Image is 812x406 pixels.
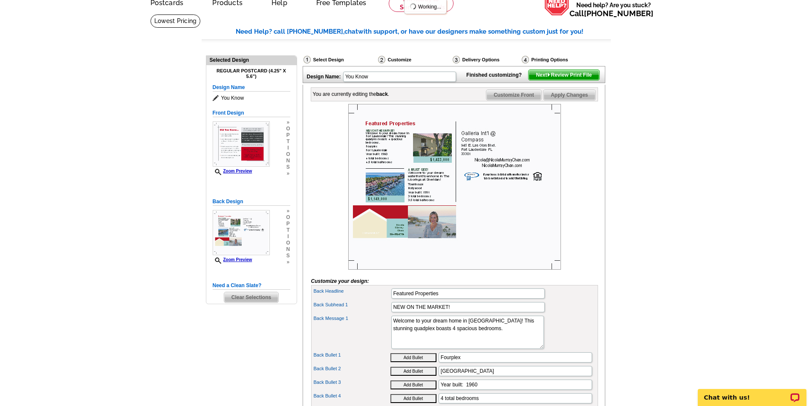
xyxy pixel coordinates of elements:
[314,315,390,322] label: Back Message 1
[569,9,653,18] span: Call
[344,28,358,35] span: chat
[313,90,390,98] div: You are currently editing the .
[213,198,290,206] h5: Back Design
[314,351,390,359] label: Back Bullet 1
[521,55,597,64] div: Printing Options
[410,3,416,10] img: loading...
[314,288,390,295] label: Back Headline
[311,278,369,284] i: Customize your design:
[303,56,311,63] img: Select Design
[236,27,611,37] div: Need Help? call [PHONE_NUMBER], with support, or have our designers make something custom just fo...
[286,126,290,132] span: o
[569,1,658,18] span: Need help? Are you stuck?
[453,56,460,63] img: Delivery Options
[543,90,595,100] span: Apply Changes
[466,72,527,78] strong: Finished customizing?
[390,353,436,362] button: Add Bullet
[376,91,388,97] b: back
[486,90,541,100] span: Customize Front
[303,55,377,66] div: Select Design
[213,121,270,167] img: Z18893585_00001_1.jpg
[286,233,290,240] span: i
[286,253,290,259] span: s
[286,208,290,214] span: »
[213,282,290,290] h5: Need a Clean Slate?
[213,109,290,117] h5: Front Design
[584,9,653,18] a: [PHONE_NUMBER]
[286,246,290,253] span: n
[390,367,436,376] button: Add Bullet
[390,380,436,389] button: Add Bullet
[213,257,252,262] a: Zoom Preview
[286,132,290,138] span: p
[452,55,521,66] div: Delivery Options
[286,227,290,233] span: t
[286,151,290,158] span: o
[286,158,290,164] span: n
[206,56,297,64] div: Selected Design
[286,214,290,221] span: o
[390,394,436,403] button: Add Bullet
[224,292,278,302] span: Clear Selections
[286,170,290,177] span: »
[286,164,290,170] span: s
[314,365,390,372] label: Back Bullet 2
[314,301,390,308] label: Back Subhead 1
[377,55,452,66] div: Customize
[286,119,290,126] span: »
[213,94,290,102] span: You Know
[213,169,252,173] a: Zoom Preview
[314,379,390,386] label: Back Bullet 3
[286,259,290,265] span: »
[286,221,290,227] span: p
[692,379,812,406] iframe: LiveChat chat widget
[307,74,341,80] strong: Design Name:
[529,70,599,80] span: Next Review Print File
[378,56,385,63] img: Customize
[314,392,390,400] label: Back Bullet 4
[522,56,529,63] img: Printing Options & Summary
[391,316,544,349] textarea: Welcome to your dream home in [GEOGRAPHIC_DATA]! This stunning quadplex boasts 4 spacious bedrooms.
[286,240,290,246] span: o
[286,138,290,145] span: t
[348,104,561,270] img: Z18893585_00001_2.jpg
[213,210,270,255] img: Z18893585_00001_2.jpg
[547,73,551,77] img: button-next-arrow-white.png
[213,68,290,79] h4: Regular Postcard (4.25" x 5.6")
[286,145,290,151] span: i
[213,84,290,92] h5: Design Name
